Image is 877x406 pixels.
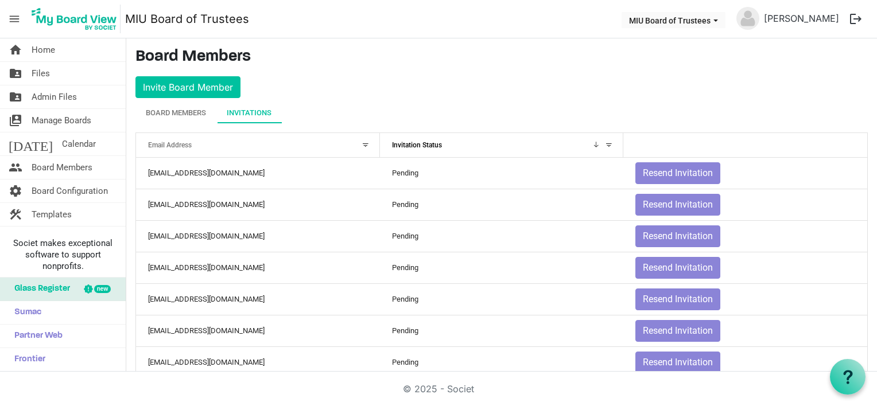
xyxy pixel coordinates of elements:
h3: Board Members [135,48,868,67]
td: ralansky@gmai.com column header Email Address [136,252,380,283]
div: Invitations [227,107,271,119]
button: Invite Board Member [135,76,240,98]
button: Resend Invitation [635,320,720,342]
div: Board Members [146,107,206,119]
span: Admin Files [32,85,77,108]
span: Board Members [32,156,92,179]
td: Resend Invitation is template cell column header [623,315,867,346]
td: Pending column header Invitation Status [380,158,624,189]
span: Email Address [148,141,192,149]
button: Resend Invitation [635,162,720,184]
span: Frontier [9,348,45,371]
button: Resend Invitation [635,352,720,373]
button: Resend Invitation [635,257,720,279]
td: Resend Invitation is template cell column header [623,283,867,315]
img: My Board View Logo [28,5,121,33]
span: Societ makes exceptional software to support nonprofits. [5,237,121,272]
span: people [9,156,22,179]
span: Home [32,38,55,61]
span: Manage Boards [32,109,91,132]
span: [DATE] [9,132,53,155]
span: Partner Web [9,325,63,348]
span: folder_shared [9,85,22,108]
button: Resend Invitation [635,225,720,247]
a: My Board View Logo [28,5,125,33]
td: Resend Invitation is template cell column header [623,189,867,220]
td: primeministeroffice@maharishi.net column header Email Address [136,158,380,189]
div: tab-header [135,103,868,123]
td: ram@maharishiayurveda.global column header Email Address [136,346,380,378]
td: Resend Invitation is template cell column header [623,346,867,378]
span: construction [9,203,22,226]
td: rajarafael@maharishi.net column header Email Address [136,283,380,315]
div: new [94,285,111,293]
span: switch_account [9,109,22,132]
button: Resend Invitation [635,288,720,310]
img: no-profile-picture.svg [736,7,759,30]
button: logout [844,7,868,31]
span: Templates [32,203,72,226]
span: settings [9,179,22,202]
span: folder_shared [9,62,22,85]
td: Pending column header Invitation Status [380,252,624,283]
a: MIU Board of Trustees [125,7,249,30]
td: Resend Invitation is template cell column header [623,158,867,189]
td: tnader@miu.edu column header Email Address [136,189,380,220]
span: Sumac [9,301,41,324]
span: Glass Register [9,278,70,300]
a: [PERSON_NAME] [759,7,844,30]
span: Files [32,62,50,85]
td: Resend Invitation is template cell column header [623,252,867,283]
button: MIU Board of Trustees dropdownbutton [622,12,725,28]
td: Pending column header Invitation Status [380,346,624,378]
td: Pending column header Invitation Status [380,315,624,346]
td: sdillbeck@maharishi.net column header Email Address [136,315,380,346]
td: Resend Invitation is template cell column header [623,220,867,252]
span: Board Configuration [32,179,108,202]
button: Resend Invitation [635,194,720,216]
td: Pending column header Invitation Status [380,283,624,315]
span: home [9,38,22,61]
span: Invitation Status [392,141,442,149]
span: menu [3,8,25,30]
td: sherriott@miu.edu column header Email Address [136,220,380,252]
td: Pending column header Invitation Status [380,189,624,220]
span: Calendar [62,132,96,155]
td: Pending column header Invitation Status [380,220,624,252]
a: © 2025 - Societ [403,383,474,395]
